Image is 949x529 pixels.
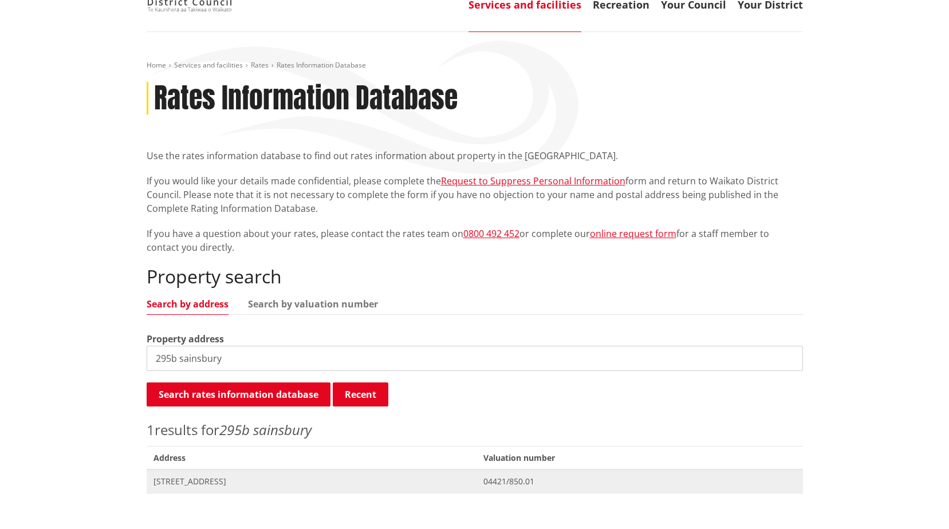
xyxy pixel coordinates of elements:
[147,446,477,469] span: Address
[441,175,625,187] a: Request to Suppress Personal Information
[483,476,796,487] span: 04421/850.01
[333,382,388,406] button: Recent
[248,299,378,309] a: Search by valuation number
[147,174,803,215] p: If you would like your details made confidential, please complete the form and return to Waikato ...
[896,481,938,522] iframe: Messenger Launcher
[251,60,269,70] a: Rates
[147,266,803,287] h2: Property search
[174,60,243,70] a: Services and facilities
[147,420,155,439] span: 1
[590,227,676,240] a: online request form
[147,227,803,254] p: If you have a question about your rates, please contact the rates team on or complete our for a s...
[147,469,803,493] a: [STREET_ADDRESS] 04421/850.01
[147,382,330,406] button: Search rates information database
[147,332,224,346] label: Property address
[277,60,366,70] span: Rates Information Database
[147,60,166,70] a: Home
[154,82,458,115] h1: Rates Information Database
[147,420,803,440] p: results for
[147,61,803,70] nav: breadcrumb
[147,299,229,309] a: Search by address
[219,420,312,439] em: 295b sainsbury
[147,346,803,371] input: e.g. Duke Street NGARUAWAHIA
[463,227,519,240] a: 0800 492 452
[147,149,803,163] p: Use the rates information database to find out rates information about property in the [GEOGRAPHI...
[477,446,802,469] span: Valuation number
[153,476,470,487] span: [STREET_ADDRESS]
